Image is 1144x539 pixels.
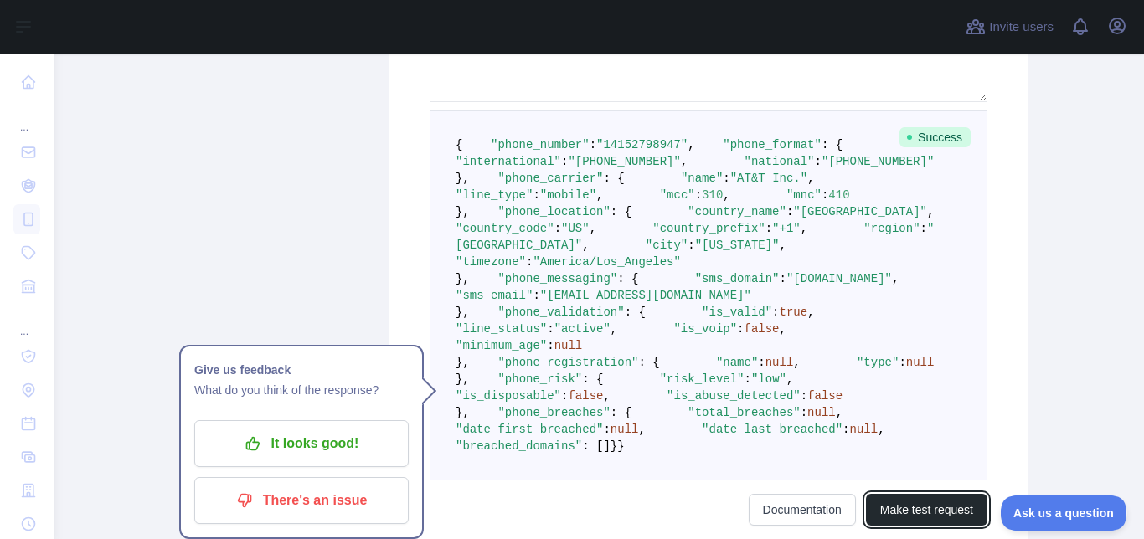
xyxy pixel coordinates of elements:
[765,356,794,369] span: null
[596,138,688,151] span: "14152798947"
[772,222,801,235] span: "+1"
[822,188,828,202] span: :
[673,322,737,336] span: "is_voip"
[547,322,554,336] span: :
[611,406,631,419] span: : {
[547,339,554,352] span: :
[533,188,539,202] span: :
[745,372,751,386] span: :
[807,305,814,319] span: ,
[786,372,793,386] span: ,
[582,239,589,252] span: ,
[667,389,801,403] span: "is_abuse_detected"
[801,406,807,419] span: :
[652,222,765,235] span: "country_prefix"
[568,389,603,403] span: false
[780,322,786,336] span: ,
[582,372,603,386] span: : {
[611,322,617,336] span: ,
[660,188,695,202] span: "mcc"
[540,188,596,202] span: "mobile"
[497,372,582,386] span: "phone_risk"
[927,205,934,218] span: ,
[456,188,533,202] span: "line_type"
[582,439,611,453] span: : []
[603,423,610,436] span: :
[780,239,786,252] span: ,
[533,255,680,269] span: "America/Los_Angeles"
[758,356,765,369] span: :
[526,255,533,269] span: :
[989,18,1054,37] span: Invite users
[702,423,843,436] span: "date_last_breached"
[596,188,603,202] span: ,
[793,205,927,218] span: "[GEOGRAPHIC_DATA]"
[617,439,624,453] span: }
[843,423,849,436] span: :
[786,188,822,202] span: "mnc"
[497,205,610,218] span: "phone_location"
[590,222,596,235] span: ,
[899,127,971,147] span: Success
[456,272,470,285] span: },
[737,322,744,336] span: :
[194,360,409,380] h1: Give us feedback
[780,272,786,285] span: :
[625,305,646,319] span: : {
[456,305,470,319] span: },
[554,322,611,336] span: "active"
[801,389,807,403] span: :
[456,222,554,235] span: "country_code"
[638,423,645,436] span: ,
[836,406,843,419] span: ,
[863,222,920,235] span: "region"
[807,389,843,403] span: false
[491,138,590,151] span: "phone_number"
[561,155,568,168] span: :
[730,172,807,185] span: "AT&T Inc."
[568,155,680,168] span: "[PHONE_NUMBER]"
[899,356,905,369] span: :
[892,272,899,285] span: ,
[194,477,409,524] button: There's an issue
[611,423,639,436] span: null
[617,272,638,285] span: : {
[456,172,470,185] span: },
[822,155,934,168] span: "[PHONE_NUMBER]"
[878,423,884,436] span: ,
[688,138,694,151] span: ,
[793,356,800,369] span: ,
[702,188,723,202] span: 310
[723,172,729,185] span: :
[456,423,603,436] span: "date_first_breached"
[681,172,723,185] span: "name"
[194,380,409,400] p: What do you think of the response?
[815,155,822,168] span: :
[688,239,694,252] span: :
[497,356,638,369] span: "phone_registration"
[13,100,40,134] div: ...
[456,406,470,419] span: },
[695,272,780,285] span: "sms_domain"
[456,439,582,453] span: "breached_domains"
[497,272,617,285] span: "phone_messaging"
[497,305,624,319] span: "phone_validation"
[751,372,786,386] span: "low"
[857,356,899,369] span: "type"
[745,322,780,336] span: false
[456,289,533,302] span: "sms_email"
[716,356,758,369] span: "name"
[695,239,780,252] span: "[US_STATE]"
[744,155,814,168] span: "national"
[497,406,610,419] span: "phone_breaches"
[702,305,772,319] span: "is_valid"
[749,494,856,526] a: Documentation
[456,255,526,269] span: "timezone"
[695,188,702,202] span: :
[772,305,779,319] span: :
[456,356,470,369] span: },
[456,339,547,352] span: "minimum_age"
[611,439,617,453] span: }
[540,289,751,302] span: "[EMAIL_ADDRESS][DOMAIN_NAME]"
[807,172,814,185] span: ,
